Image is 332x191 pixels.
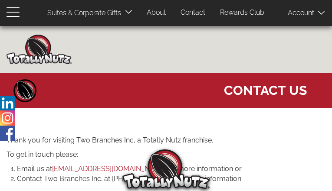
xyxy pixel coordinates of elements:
span: Contact Us [224,78,307,99]
a: Rewards Club [214,4,271,21]
a: About [140,4,172,21]
a: Suites & Corporate Gifts [41,5,124,22]
a: Contact [174,4,212,21]
a: Home [12,78,38,104]
p: To get in touch please: [7,150,325,160]
img: Home [7,35,72,64]
li: Contact Two Branches Inc. at [PHONE_NUMBER] for more information [17,174,325,184]
img: Totally Nutz Logo [123,149,210,189]
p: Thank you for visiting Two Branches Inc, a Totally Nutz franchise. [7,136,325,146]
li: Email us at for more information or [17,164,325,174]
a: [EMAIL_ADDRESS][DOMAIN_NAME] [52,165,167,173]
